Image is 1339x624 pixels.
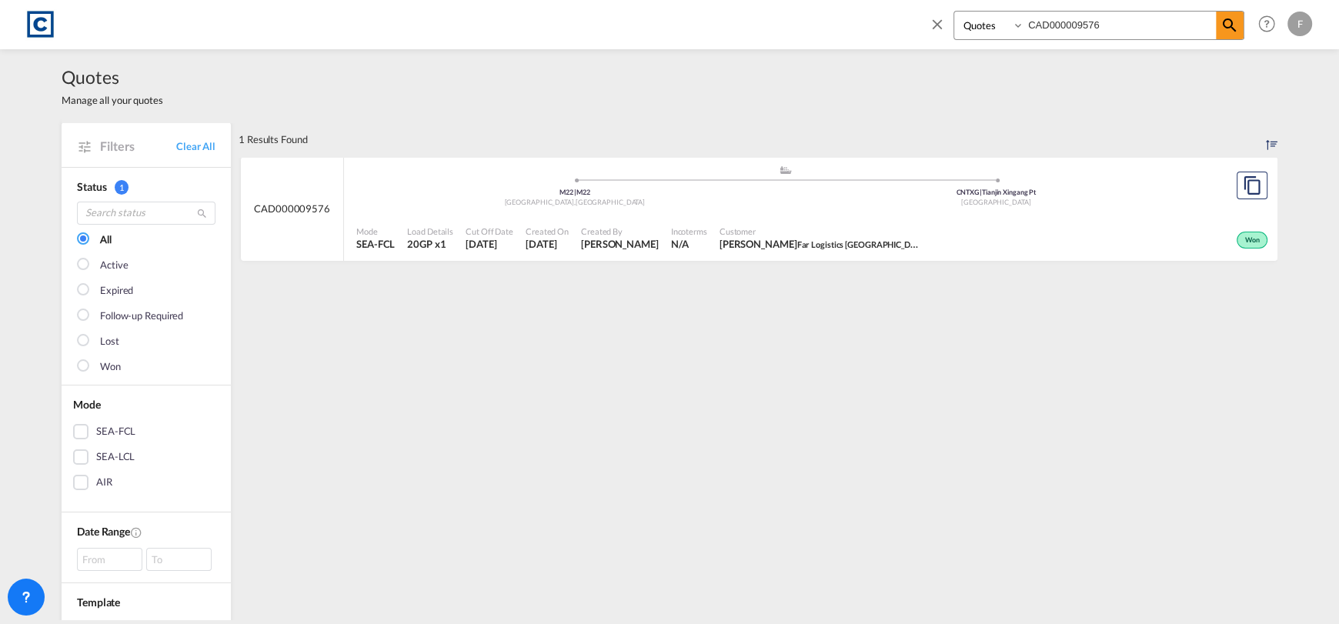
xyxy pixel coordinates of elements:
div: Expired [100,283,133,299]
span: SEA-FCL [356,237,395,251]
span: Date Range [77,525,130,538]
span: Mode [73,398,101,411]
md-checkbox: AIR [73,475,219,490]
span: 3 Sep 2025 [526,237,569,251]
span: 1 [115,180,129,195]
img: 1fdb9190129311efbfaf67cbb4249bed.jpeg [23,7,58,42]
span: , [574,198,576,206]
div: CAD000009576 assets/icons/custom/ship-fill.svgassets/icons/custom/roll-o-plane.svgOrigin United K... [241,157,1277,262]
md-checkbox: SEA-FCL [73,424,219,439]
div: All [100,232,112,248]
span: Quotes [62,65,163,89]
md-icon: assets/icons/custom/ship-fill.svg [776,166,795,174]
span: From To [77,548,215,571]
span: icon-magnify [1216,12,1244,39]
div: Follow-up Required [100,309,183,324]
span: Template [77,596,120,609]
md-icon: Created On [130,526,142,539]
md-icon: icon-close [929,15,946,32]
span: Status [77,180,106,193]
span: Won [1245,235,1264,246]
span: M22 [576,188,590,196]
span: M22 [559,188,577,196]
div: From [77,548,142,571]
span: Mode [356,225,395,237]
span: Load Details [407,225,453,237]
md-icon: assets/icons/custom/copyQuote.svg [1243,176,1261,195]
div: To [146,548,212,571]
md-checkbox: SEA-LCL [73,449,219,465]
input: Enter Quotation Number [1024,12,1216,38]
input: Search status [77,202,215,225]
div: Sort by: Created On [1266,122,1277,156]
span: icon-close [929,11,953,48]
span: 20GP x 1 [407,237,453,251]
span: 3 Sep 2025 [466,237,513,251]
span: Filters [100,138,176,155]
button: Copy Quote [1237,172,1267,199]
span: [GEOGRAPHIC_DATA] [504,198,575,206]
div: Won [1237,232,1267,249]
div: Status 1 [77,179,215,195]
span: [GEOGRAPHIC_DATA] [961,198,1030,206]
div: Lost [100,334,119,349]
div: F [1287,12,1312,36]
span: CAD000009576 [254,202,330,215]
md-icon: icon-magnify [1220,16,1239,35]
a: Clear All [176,139,215,153]
div: Help [1254,11,1287,38]
span: Incoterms [671,225,707,237]
span: Help [1254,11,1280,37]
span: Created By [581,225,659,237]
span: | [574,188,576,196]
div: Active [100,258,128,273]
span: Customer [720,225,920,237]
span: Lynsey Heaton [581,237,659,251]
span: Created On [526,225,569,237]
div: SEA-FCL [96,424,135,439]
span: Far Logistics [GEOGRAPHIC_DATA] [796,238,928,250]
div: SEA-LCL [96,449,135,465]
span: | [980,188,982,196]
span: Lloyd Stobbart Far Logistics Southampton [720,237,920,251]
span: Cut Off Date [466,225,513,237]
div: Won [100,359,121,375]
div: AIR [96,475,112,490]
div: 1 Results Found [239,122,308,156]
span: [GEOGRAPHIC_DATA] [576,198,645,206]
span: Manage all your quotes [62,93,163,107]
md-icon: icon-magnify [196,208,208,219]
span: CNTXG Tianjin Xingang Pt [956,188,1036,196]
div: N/A [671,237,689,251]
